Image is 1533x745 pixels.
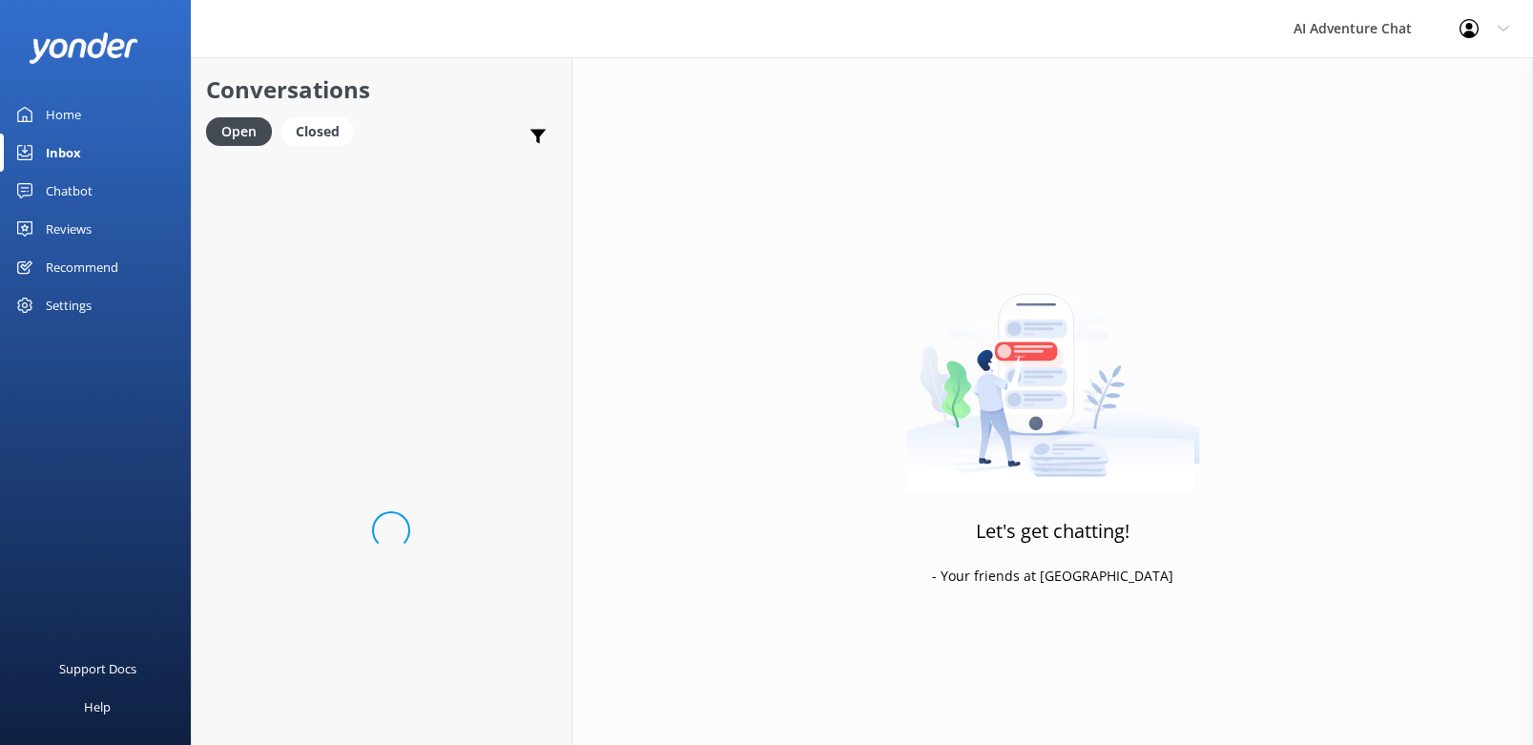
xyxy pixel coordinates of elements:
[46,248,118,286] div: Recommend
[932,566,1173,587] p: - Your friends at [GEOGRAPHIC_DATA]
[281,120,363,141] a: Closed
[29,32,138,64] img: yonder-white-logo.png
[84,688,111,726] div: Help
[46,95,81,134] div: Home
[206,117,272,146] div: Open
[46,172,93,210] div: Chatbot
[905,254,1200,492] img: artwork of a man stealing a conversation from at giant smartphone
[59,650,136,688] div: Support Docs
[46,210,92,248] div: Reviews
[976,516,1129,547] h3: Let's get chatting!
[46,286,92,324] div: Settings
[281,117,354,146] div: Closed
[206,120,281,141] a: Open
[46,134,81,172] div: Inbox
[206,72,557,108] h2: Conversations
